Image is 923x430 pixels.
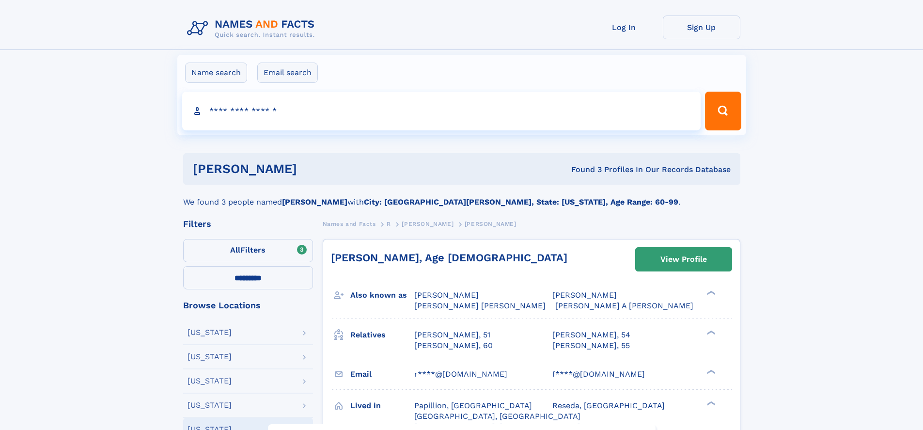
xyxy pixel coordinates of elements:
span: Reseda, [GEOGRAPHIC_DATA] [552,401,665,410]
span: R [387,221,391,227]
span: Papillion, [GEOGRAPHIC_DATA] [414,401,532,410]
a: Log In [585,16,663,39]
button: Search Button [705,92,741,130]
a: View Profile [636,248,732,271]
span: [GEOGRAPHIC_DATA], [GEOGRAPHIC_DATA] [414,412,580,421]
div: Browse Locations [183,301,313,310]
div: Filters [183,220,313,228]
a: Sign Up [663,16,740,39]
div: We found 3 people named with . [183,185,740,208]
h3: Relatives [350,327,414,343]
a: [PERSON_NAME], 55 [552,340,630,351]
div: [US_STATE] [188,329,232,336]
div: ❯ [704,290,716,296]
a: Names and Facts [323,218,376,230]
h3: Email [350,366,414,382]
div: [US_STATE] [188,353,232,361]
div: ❯ [704,368,716,375]
div: ❯ [704,329,716,335]
a: R [387,218,391,230]
b: [PERSON_NAME] [282,197,347,207]
span: [PERSON_NAME] [PERSON_NAME] [414,301,546,310]
a: [PERSON_NAME] [402,218,454,230]
img: Logo Names and Facts [183,16,323,42]
span: [PERSON_NAME] A [PERSON_NAME] [555,301,693,310]
span: [PERSON_NAME] [552,290,617,300]
div: [US_STATE] [188,401,232,409]
b: City: [GEOGRAPHIC_DATA][PERSON_NAME], State: [US_STATE], Age Range: 60-99 [364,197,678,207]
h3: Also known as [350,287,414,303]
input: search input [182,92,701,130]
a: [PERSON_NAME], Age [DEMOGRAPHIC_DATA] [331,252,567,264]
a: [PERSON_NAME], 51 [414,330,490,340]
h3: Lived in [350,398,414,414]
div: View Profile [660,248,707,271]
div: Found 3 Profiles In Our Records Database [434,164,731,175]
div: [US_STATE] [188,377,232,385]
label: Email search [257,63,318,83]
span: All [230,245,240,255]
h1: [PERSON_NAME] [193,163,434,175]
label: Name search [185,63,247,83]
a: [PERSON_NAME], 54 [552,330,630,340]
label: Filters [183,239,313,262]
a: [PERSON_NAME], 60 [414,340,493,351]
span: [PERSON_NAME] [402,221,454,227]
span: [PERSON_NAME] [414,290,479,300]
span: [PERSON_NAME] [465,221,516,227]
div: ❯ [704,400,716,406]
